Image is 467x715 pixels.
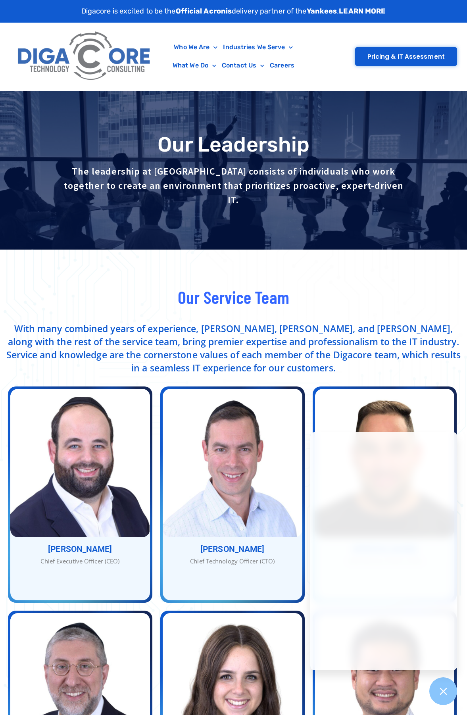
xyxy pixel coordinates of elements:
img: Digacore Logo [14,27,155,86]
p: With many combined years of experience, [PERSON_NAME], [PERSON_NAME], and [PERSON_NAME], along wi... [4,322,463,375]
h3: [PERSON_NAME] [10,545,150,554]
nav: Menu [159,38,308,75]
img: Abe-Kramer - Chief Executive Officer (CEO) [10,389,150,537]
a: Industries We Serve [220,38,296,56]
a: Pricing & IT Assessment [355,47,457,66]
strong: Yankees [307,7,337,15]
a: Contact Us [219,56,267,75]
p: Digacore is excited to be the delivery partner of the . [81,6,386,17]
span: Our Service Team [178,286,289,308]
h1: Our Leadership [4,133,463,156]
div: Chief Technology Officer (CTO) [163,557,302,566]
div: Chief Executive Officer (CEO) [10,557,150,566]
strong: Official Acronis [176,7,232,15]
a: Careers [267,56,297,75]
img: Nathan Berger - Chief Technology Officer (CTO) [163,389,302,537]
span: Pricing & IT Assessment [367,54,445,60]
a: LEARN MORE [339,7,386,15]
h3: [PERSON_NAME] [163,545,302,554]
img: Jacob Berezin - Chief Revenue Officer (CRO) [315,389,455,537]
iframe: Chatgenie Messenger [310,432,457,670]
p: The leadership at [GEOGRAPHIC_DATA] consists of individuals who work together to create an enviro... [61,164,406,207]
a: What We Do [170,56,219,75]
a: Who We Are [171,38,220,56]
